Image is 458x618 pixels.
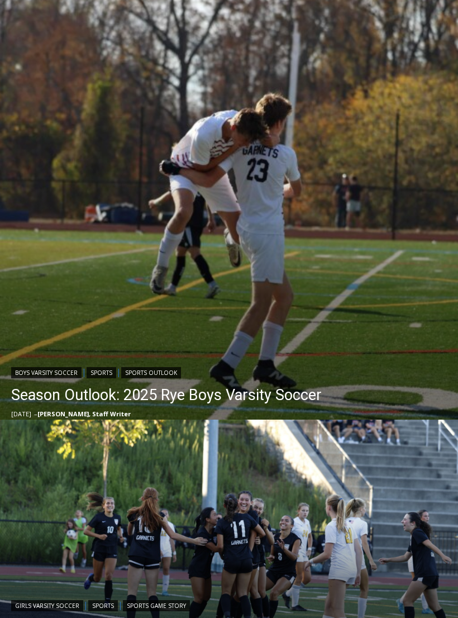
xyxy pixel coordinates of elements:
[11,365,322,378] div: | |
[11,384,322,406] a: Season Outlook: 2025 Rye Boys Varsity Soccer
[121,367,181,378] a: Sports Outlook
[11,410,31,418] time: [DATE]
[1,112,112,139] a: Open Tues. - Sun. [PHONE_NUMBER]
[11,367,82,378] a: Boys Varsity Soccer
[123,600,190,611] a: Sports Game Story
[34,410,37,418] span: –
[11,598,311,611] div: | |
[37,410,131,418] a: [PERSON_NAME], Staff Writer
[3,115,109,158] span: Open Tues. - Sun. [PHONE_NUMBER]
[11,600,83,611] a: Girls Varsity Soccer
[115,70,164,134] div: "[PERSON_NAME]'s draw is the fine variety of pristine raw fish kept on hand"
[88,600,118,611] a: Sports
[87,367,116,378] a: Sports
